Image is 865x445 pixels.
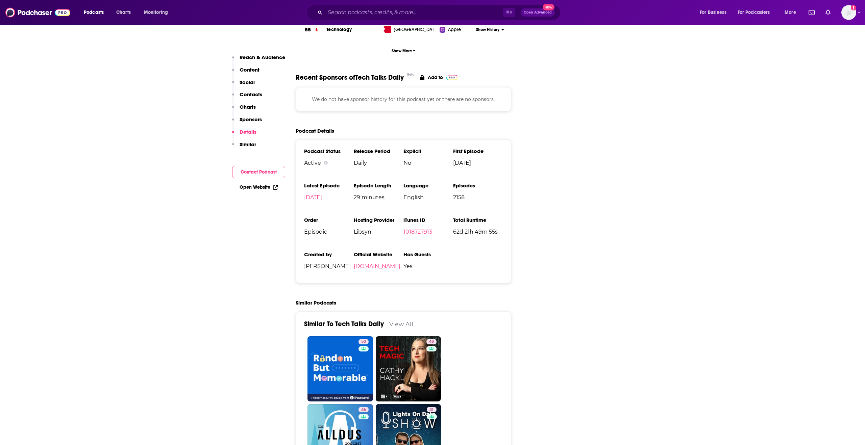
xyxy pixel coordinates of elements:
[5,6,70,19] a: Podchaser - Follow, Share and Rate Podcasts
[524,11,552,14] span: Open Advanced
[733,7,780,18] button: open menu
[296,21,326,39] a: 55
[354,194,403,201] span: 29 minutes
[403,229,432,235] a: 1018727913
[79,7,113,18] button: open menu
[354,251,403,258] h3: Official Website
[448,26,461,33] span: Apple
[232,79,255,91] button: Social
[139,7,177,18] button: open menu
[403,217,453,223] h3: iTunes ID
[376,336,441,402] a: 48
[806,7,817,18] a: Show notifications dropdown
[695,7,735,18] button: open menu
[304,182,354,189] h3: Latest Episode
[232,141,256,154] button: Similar
[841,5,856,20] img: User Profile
[296,128,334,134] h2: Podcast Details
[304,217,354,223] h3: Order
[326,27,352,32] a: Technology
[389,320,413,328] a: View All
[296,73,404,82] span: Recent Sponsors of Tech Talks Daily
[851,5,856,10] svg: Add a profile image
[453,182,503,189] h3: Episodes
[446,75,458,80] img: Pro Logo
[232,91,262,104] button: Contacts
[354,160,403,166] span: Daily
[427,407,437,412] a: 41
[305,26,311,34] h3: 55
[325,7,503,18] input: Search podcasts, credits, & more...
[403,263,453,269] span: Yes
[354,229,403,235] span: Libsyn
[304,194,322,201] a: [DATE]
[429,407,434,413] span: 41
[453,194,503,201] span: 2158
[503,8,515,17] span: ⌘ K
[521,8,555,17] button: Open AdvancedNew
[420,73,458,82] a: Add to
[304,148,354,154] h3: Podcast Status
[240,79,255,85] p: Social
[780,7,805,18] button: open menu
[453,148,503,154] h3: First Episode
[407,72,415,77] div: Beta
[232,129,256,141] button: Details
[307,336,373,402] a: 53
[361,338,366,345] span: 53
[84,8,104,17] span: Podcasts
[240,91,262,98] p: Contacts
[476,27,499,33] span: Show History
[738,8,770,17] span: For Podcasters
[841,5,856,20] span: Logged in as SDeLuca
[359,339,369,344] a: 53
[354,263,400,269] a: [DOMAIN_NAME]
[429,338,434,345] span: 48
[403,182,453,189] h3: Language
[440,26,474,33] a: Apple
[240,54,285,60] p: Reach & Audience
[313,5,567,20] div: Search podcasts, credits, & more...
[841,5,856,20] button: Show profile menu
[354,182,403,189] h3: Episode Length
[304,251,354,258] h3: Created by
[304,96,503,103] p: We do not have sponsor history for this podcast yet or there are no sponsors.
[378,26,440,33] a: [GEOGRAPHIC_DATA]
[240,184,278,190] a: Open Website
[304,160,354,166] div: Active
[823,7,833,18] a: Show notifications dropdown
[354,217,403,223] h3: Hosting Provider
[240,129,256,135] p: Details
[240,141,256,148] p: Similar
[112,7,135,18] a: Charts
[296,299,336,306] h2: Similar Podcasts
[700,8,726,17] span: For Business
[392,49,416,53] span: Show More
[453,217,503,223] h3: Total Runtime
[232,104,256,116] button: Charts
[474,27,506,33] button: Show History
[359,407,369,412] a: 46
[240,116,262,123] p: Sponsors
[232,116,262,129] button: Sponsors
[543,4,555,10] span: New
[240,104,256,110] p: Charts
[403,148,453,154] h3: Explicit
[394,26,438,33] span: Bahrain
[361,407,366,413] span: 46
[116,8,131,17] span: Charts
[403,194,453,201] span: English
[304,229,354,235] span: Episodic
[403,251,453,258] h3: Has Guests
[428,74,443,80] p: Add to
[426,339,437,344] a: 48
[232,166,285,178] button: Contact Podcast
[453,160,503,166] span: [DATE]
[403,160,453,166] span: No
[304,320,384,328] a: Similar To Tech Talks Daily
[232,54,285,67] button: Reach & Audience
[144,8,168,17] span: Monitoring
[304,263,354,269] span: [PERSON_NAME]
[296,45,511,57] button: Show More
